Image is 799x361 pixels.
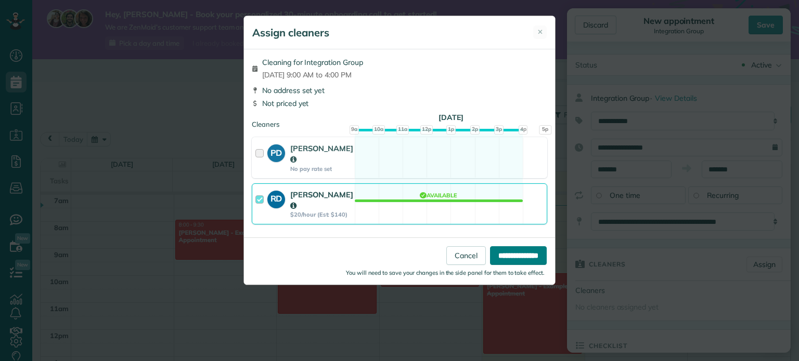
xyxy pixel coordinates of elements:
[262,70,363,80] span: [DATE] 9:00 AM to 4:00 PM
[267,191,285,205] strong: RD
[290,165,353,172] strong: No pay rate set
[267,144,285,159] strong: PD
[252,25,329,40] h5: Assign cleaners
[446,246,486,265] a: Cancel
[252,119,547,123] div: Cleaners
[252,98,547,109] div: Not priced yet
[262,57,363,68] span: Cleaning for Integration Group
[537,27,543,37] span: ✕
[290,143,353,164] strong: [PERSON_NAME]
[346,269,545,276] small: You will need to save your changes in the side panel for them to take effect.
[252,85,547,96] div: No address set yet
[290,190,353,210] strong: [PERSON_NAME]
[290,211,353,218] strong: $20/hour (Est: $140)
